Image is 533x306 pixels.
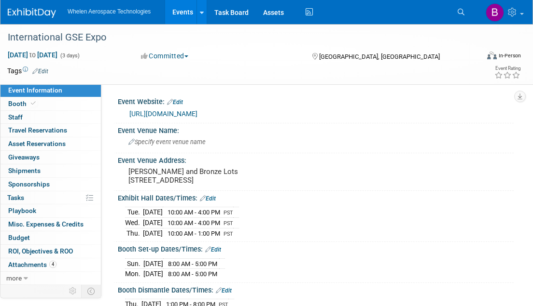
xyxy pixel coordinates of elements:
[7,194,24,201] span: Tasks
[0,258,101,271] a: Attachments4
[8,261,56,268] span: Attachments
[8,180,50,188] span: Sponsorships
[32,68,48,75] a: Edit
[118,153,514,165] div: Event Venue Address:
[0,97,101,110] a: Booth
[8,234,30,241] span: Budget
[441,50,521,65] div: Event Format
[167,99,183,106] a: Edit
[125,218,143,228] td: Wed.
[8,220,84,228] span: Misc. Expenses & Credits
[168,270,217,278] span: 8:00 AM - 5:00 PM
[8,153,40,161] span: Giveaways
[143,218,163,228] td: [DATE]
[143,228,163,238] td: [DATE]
[0,218,101,231] a: Misc. Expenses & Credits
[205,246,221,253] a: Edit
[49,261,56,268] span: 4
[7,66,48,76] td: Tags
[8,247,73,255] span: ROI, Objectives & ROO
[4,29,470,46] div: International GSE Expo
[8,100,38,107] span: Booth
[143,269,163,279] td: [DATE]
[59,53,80,59] span: (3 days)
[143,207,163,218] td: [DATE]
[118,123,514,135] div: Event Venue Name:
[224,231,233,237] span: PST
[8,86,62,94] span: Event Information
[125,207,143,218] td: Tue.
[31,101,36,106] i: Booth reservation complete
[216,287,232,294] a: Edit
[486,3,504,22] img: Bree Wheeler
[498,52,521,59] div: In-Person
[168,219,220,226] span: 10:00 AM - 4:00 PM
[7,51,58,59] span: [DATE] [DATE]
[8,113,23,121] span: Staff
[129,110,197,118] a: [URL][DOMAIN_NAME]
[168,230,220,237] span: 10:00 AM - 1:00 PM
[224,210,233,216] span: PST
[8,167,41,174] span: Shipments
[125,228,143,238] td: Thu.
[319,53,440,60] span: [GEOGRAPHIC_DATA], [GEOGRAPHIC_DATA]
[0,124,101,137] a: Travel Reservations
[68,8,151,15] span: Whelen Aerospace Technologies
[224,220,233,226] span: PST
[0,204,101,217] a: Playbook
[0,137,101,150] a: Asset Reservations
[128,167,272,185] pre: [PERSON_NAME] and Bronze Lots [STREET_ADDRESS]
[8,140,66,147] span: Asset Reservations
[0,245,101,258] a: ROI, Objectives & ROO
[65,285,82,297] td: Personalize Event Tab Strip
[168,260,217,267] span: 8:00 AM - 5:00 PM
[138,51,192,61] button: Committed
[8,126,67,134] span: Travel Reservations
[0,272,101,285] a: more
[0,111,101,124] a: Staff
[0,84,101,97] a: Event Information
[118,191,514,203] div: Exhibit Hall Dates/Times:
[128,138,206,146] span: Specify event venue name
[82,285,101,297] td: Toggle Event Tabs
[8,207,36,214] span: Playbook
[0,231,101,244] a: Budget
[0,191,101,204] a: Tasks
[118,94,514,107] div: Event Website:
[494,66,520,71] div: Event Rating
[6,274,22,282] span: more
[487,52,497,59] img: Format-Inperson.png
[118,242,514,254] div: Booth Set-up Dates/Times:
[125,258,143,269] td: Sun.
[125,269,143,279] td: Mon.
[0,164,101,177] a: Shipments
[143,258,163,269] td: [DATE]
[200,195,216,202] a: Edit
[0,178,101,191] a: Sponsorships
[168,209,220,216] span: 10:00 AM - 4:00 PM
[0,151,101,164] a: Giveaways
[118,283,514,295] div: Booth Dismantle Dates/Times:
[28,51,37,59] span: to
[8,8,56,18] img: ExhibitDay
